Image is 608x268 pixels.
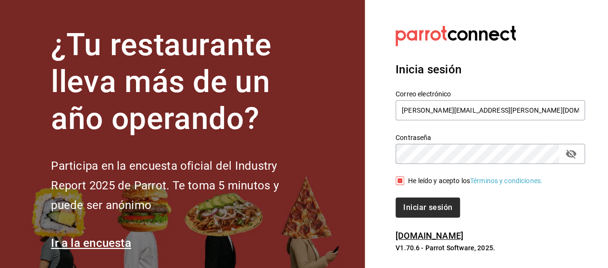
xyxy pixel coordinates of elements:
a: Ir a la encuesta [51,236,131,250]
label: Correo electrónico [396,91,585,97]
div: He leído y acepto los [408,176,543,186]
h3: Inicia sesión [396,61,585,78]
h1: ¿Tu restaurante lleva más de un año operando? [51,27,310,137]
button: Iniciar sesión [396,198,460,218]
p: V1.70.6 - Parrot Software, 2025. [396,243,585,253]
a: Términos y condiciones. [470,177,543,185]
a: [DOMAIN_NAME] [396,231,463,241]
h2: Participa en la encuesta oficial del Industry Report 2025 de Parrot. Te toma 5 minutos y puede se... [51,156,310,215]
label: Contraseña [396,134,585,141]
button: passwordField [563,146,579,162]
input: Ingresa tu correo electrónico [396,100,585,120]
